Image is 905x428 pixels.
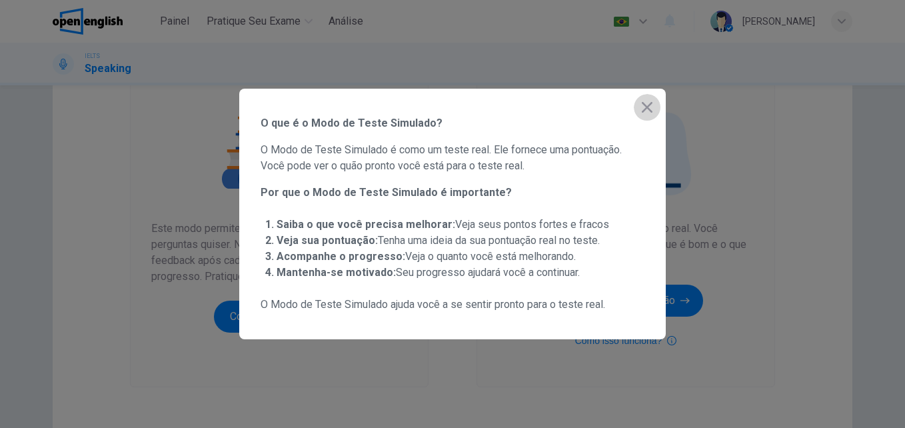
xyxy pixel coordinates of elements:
strong: Acompanhe o progresso: [277,250,405,263]
span: Veja o quanto você está melhorando. [277,250,576,263]
span: Por que o Modo de Teste Simulado é importante? [261,185,644,201]
strong: Saiba o que você precisa melhorar: [277,218,455,231]
span: Seu progresso ajudará você a continuar. [277,266,580,279]
span: Tenha uma ideia da sua pontuação real no teste. [277,234,600,247]
span: O Modo de Teste Simulado é como um teste real. Ele fornece uma pontuação. Você pode ver o quão pr... [261,142,644,174]
strong: Mantenha-se motivado: [277,266,396,279]
strong: Veja sua pontuação: [277,234,378,247]
span: O Modo de Teste Simulado ajuda você a se sentir pronto para o teste real. [261,297,644,313]
span: Veja seus pontos fortes e fracos [277,218,609,231]
span: O que é o Modo de Teste Simulado? [261,115,644,131]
